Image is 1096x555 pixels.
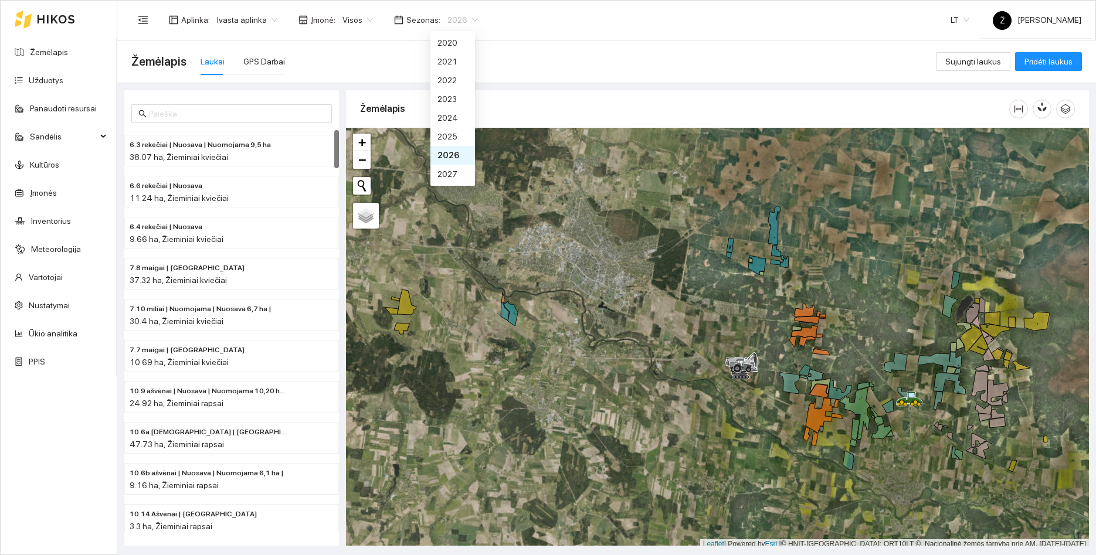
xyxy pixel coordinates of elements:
[130,509,257,520] span: 10.14 Ašvėnai | Nuosava
[945,55,1001,68] span: Sujungti laukus
[130,193,229,203] span: 11.24 ha, Žieminiai kviečiai
[130,386,287,397] span: 10.9 ašvėnai | Nuosava | Nuomojama 10,20 ha |
[130,275,227,285] span: 37.32 ha, Žieminiai kviečiai
[430,90,475,108] div: 2023
[430,33,475,52] div: 2020
[700,539,1089,549] div: | Powered by © HNIT-[GEOGRAPHIC_DATA]; ORT10LT ©, Nacionalinė žemės tarnyba prie AM, [DATE]-[DATE]
[130,345,245,356] span: 7.7 maigai | Nuomojama
[353,151,371,169] a: Zoom out
[353,177,371,195] button: Initiate a new search
[130,427,287,438] span: 10.6a ašvėnai | Nuomojama | Nuosava 6,0 ha |
[430,146,475,165] div: 2026
[437,93,468,105] div: 2023
[936,52,1010,71] button: Sujungti laukus
[437,168,468,181] div: 2027
[130,481,219,490] span: 9.16 ha, Žieminiai rapsai
[217,11,277,29] span: Ivasta aplinka
[130,522,212,531] span: 3.3 ha, Žieminiai rapsai
[130,152,228,162] span: 38.07 ha, Žieminiai kviečiai
[353,134,371,151] a: Zoom in
[1000,11,1005,30] span: Ž
[243,55,285,68] div: GPS Darbai
[131,52,186,71] span: Žemėlapis
[29,273,63,282] a: Vartotojai
[1015,57,1082,66] a: Pridėti laukus
[181,13,210,26] span: Aplinka :
[437,130,468,143] div: 2025
[30,160,59,169] a: Kultūros
[447,11,478,29] span: 2026
[201,55,225,68] div: Laukai
[358,152,366,167] span: −
[149,107,325,120] input: Paieška
[765,540,778,548] a: Esri
[138,15,148,25] span: menu-fold
[993,15,1081,25] span: [PERSON_NAME]
[29,301,70,310] a: Nustatymai
[1024,55,1073,68] span: Pridėti laukus
[29,329,77,338] a: Ūkio analitika
[437,74,468,87] div: 2022
[30,188,57,198] a: Įmonės
[342,11,373,29] span: Visos
[130,316,223,326] span: 30.4 ha, Žieminiai kviečiai
[779,540,781,548] span: |
[430,71,475,90] div: 2022
[130,440,224,449] span: 47.73 ha, Žieminiai rapsai
[130,234,223,244] span: 9.66 ha, Žieminiai kviečiai
[130,468,284,479] span: 10.6b ašvėnai | Nuosava | Nuomojama 6,1 ha |
[29,76,63,85] a: Užduotys
[1009,100,1028,118] button: column-width
[130,357,229,367] span: 10.69 ha, Žieminiai kviečiai
[30,125,97,148] span: Sandėlis
[130,263,245,274] span: 7.8 maigai | Nuosava
[130,222,202,233] span: 6.4 rekečiai | Nuosava
[1010,104,1027,114] span: column-width
[437,149,468,162] div: 2026
[360,92,1009,125] div: Žemėlapis
[358,135,366,149] span: +
[31,216,71,226] a: Inventorius
[430,108,475,127] div: 2024
[936,57,1010,66] a: Sujungti laukus
[951,11,969,29] span: LT
[30,104,97,113] a: Panaudoti resursai
[430,165,475,183] div: 2027
[1015,52,1082,71] button: Pridėti laukus
[430,127,475,146] div: 2025
[311,13,335,26] span: Įmonė :
[437,36,468,49] div: 2020
[130,181,202,192] span: 6.6 rekečiai | Nuosava
[406,13,440,26] span: Sezonas :
[437,111,468,124] div: 2024
[437,55,468,68] div: 2021
[703,540,724,548] a: Leaflet
[169,15,178,25] span: layout
[130,139,271,151] span: 6.3 rekečiai | Nuosava | Nuomojama 9,5 ha
[394,15,403,25] span: calendar
[29,357,45,366] a: PPIS
[30,47,68,57] a: Žemėlapis
[31,244,81,254] a: Meteorologija
[131,8,155,32] button: menu-fold
[430,52,475,71] div: 2021
[298,15,308,25] span: shop
[353,203,379,229] a: Layers
[138,110,147,118] span: search
[130,399,223,408] span: 24.92 ha, Žieminiai rapsai
[130,304,272,315] span: 7.10 miliai | Nuomojama | Nuosava 6,7 ha |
